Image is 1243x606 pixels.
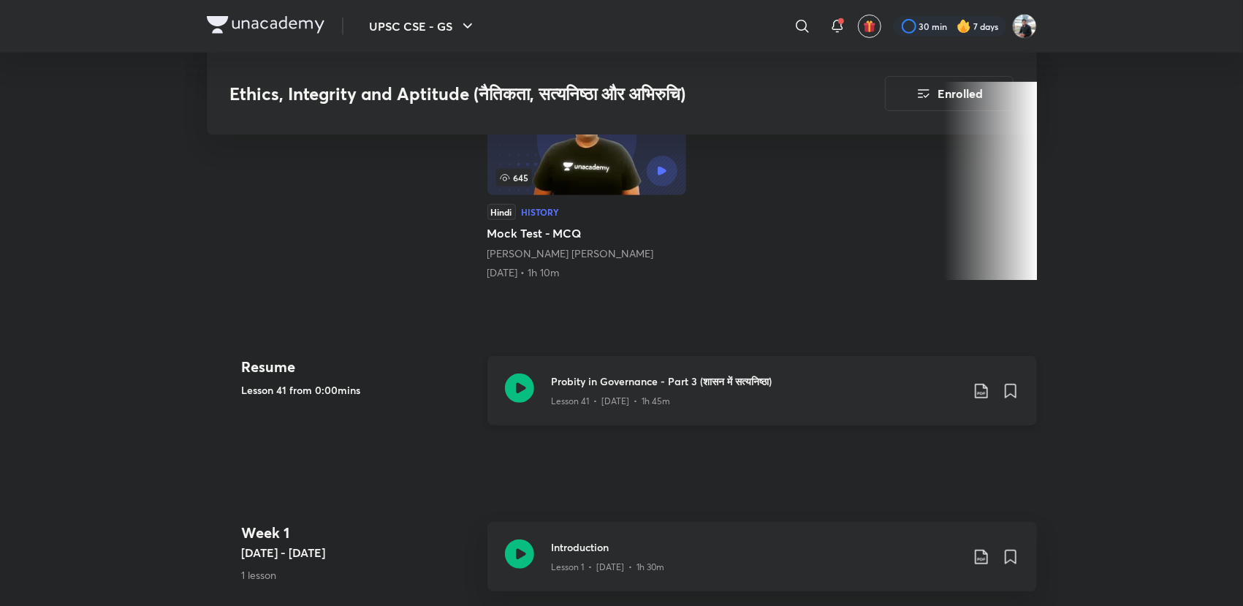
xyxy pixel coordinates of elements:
img: Company Logo [207,16,324,34]
div: 31st Jul • 1h 10m [487,265,686,280]
h3: Probity in Governance - Part 3 (शासन में सत्यनिष्ठा) [552,374,961,389]
div: History [522,208,560,216]
button: Enrolled [885,76,1014,111]
img: RS PM [1012,14,1037,39]
h3: Introduction [552,539,961,555]
button: UPSC CSE - GS [361,12,485,41]
a: Company Logo [207,16,324,37]
a: Probity in Governance - Part 3 (शासन में सत्यनिष्ठा)Lesson 41 • [DATE] • 1h 45m [487,356,1037,443]
div: Hindi [487,204,516,220]
img: avatar [863,20,876,33]
span: 645 [496,169,532,186]
p: Lesson 41 • [DATE] • 1h 45m [552,395,671,408]
h4: Resume [242,356,476,378]
h5: [DATE] - [DATE] [242,544,476,561]
h3: Ethics, Integrity and Aptitude (नैतिकता, सत्यनिष्ठा और अभिरुचि) [230,83,802,105]
a: 645HindiHistoryMock Test - MCQ[PERSON_NAME] [PERSON_NAME][DATE] • 1h 10m [487,81,686,280]
a: [PERSON_NAME] [PERSON_NAME] [487,246,654,260]
button: avatar [858,15,881,38]
h5: Mock Test - MCQ [487,224,686,242]
p: Lesson 1 • [DATE] • 1h 30m [552,561,665,574]
h4: Week 1 [242,522,476,544]
a: Mock Test - MCQ [487,81,686,280]
p: 1 lesson [242,567,476,583]
div: Deepak Kumar Singh [487,246,686,261]
img: streak [957,19,971,34]
h5: Lesson 41 from 0:00mins [242,382,476,398]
